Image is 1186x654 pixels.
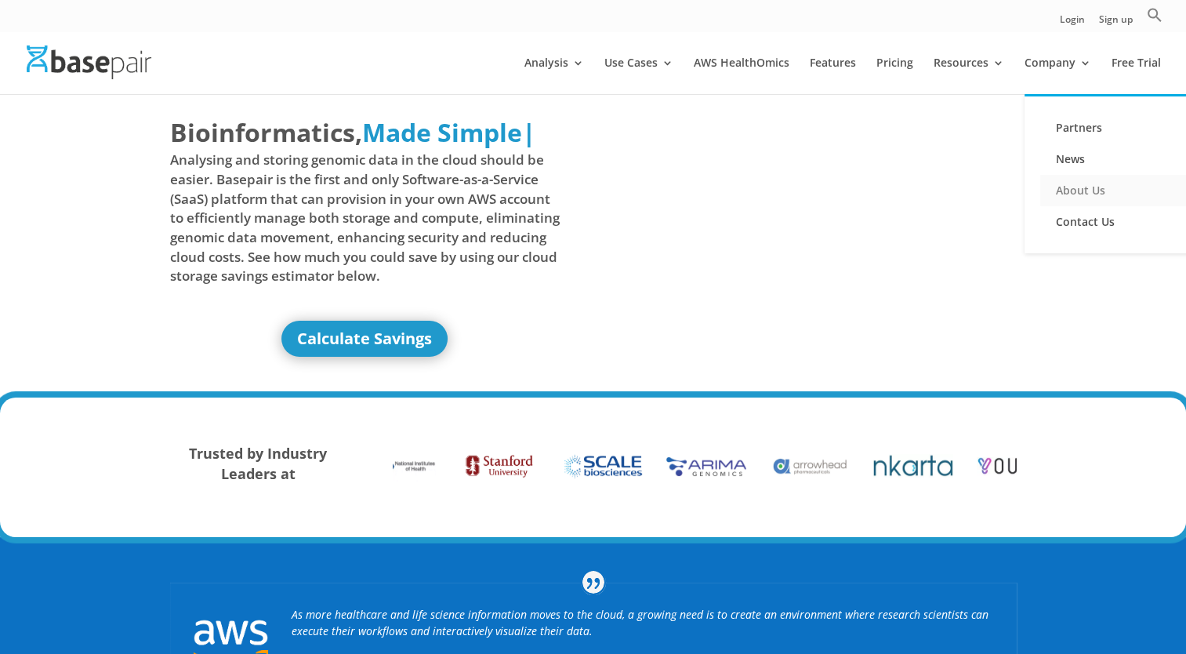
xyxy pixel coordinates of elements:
img: Basepair [27,45,151,79]
iframe: Drift Widget Chat Controller [1108,576,1167,635]
a: Free Trial [1112,57,1161,94]
a: Sign up [1099,15,1133,31]
a: Features [810,57,856,94]
a: Search Icon Link [1147,7,1162,31]
span: Made Simple [362,115,522,149]
strong: Trusted by Industry Leaders at [189,444,327,483]
a: Calculate Savings [281,321,448,357]
iframe: Basepair - NGS Analysis Simplified [605,114,996,334]
span: | [522,115,536,149]
a: Resources [934,57,1004,94]
a: Login [1060,15,1085,31]
span: Analysing and storing genomic data in the cloud should be easier. Basepair is the first and only ... [170,151,560,285]
span: Bioinformatics, [170,114,362,151]
a: Analysis [524,57,584,94]
a: Use Cases [604,57,673,94]
a: Company [1025,57,1091,94]
i: As more healthcare and life science information moves to the cloud, a growing need is to create a... [292,607,988,638]
a: Pricing [876,57,913,94]
svg: Search [1147,7,1162,23]
a: AWS HealthOmics [694,57,789,94]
